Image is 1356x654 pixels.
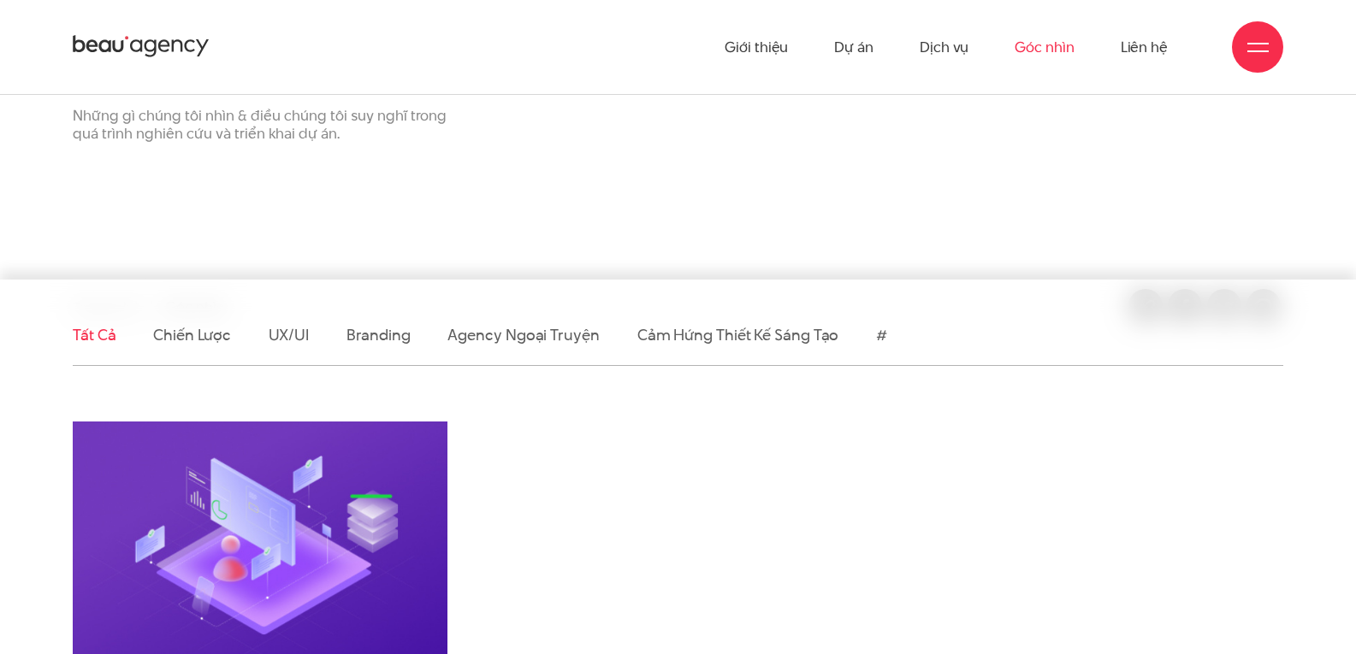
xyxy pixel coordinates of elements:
[269,324,310,345] a: UX/UI
[637,324,839,345] a: Cảm hứng thiết kế sáng tạo
[153,324,230,345] a: Chiến lược
[447,324,599,345] a: Agency ngoại truyện
[346,324,410,345] a: Branding
[73,324,115,345] a: Tất cả
[876,324,887,345] a: #
[73,107,459,143] p: Những gì chúng tôi nhìn & điều chúng tôi suy nghĩ trong quá trình nghiên cứu và triển khai dự án.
